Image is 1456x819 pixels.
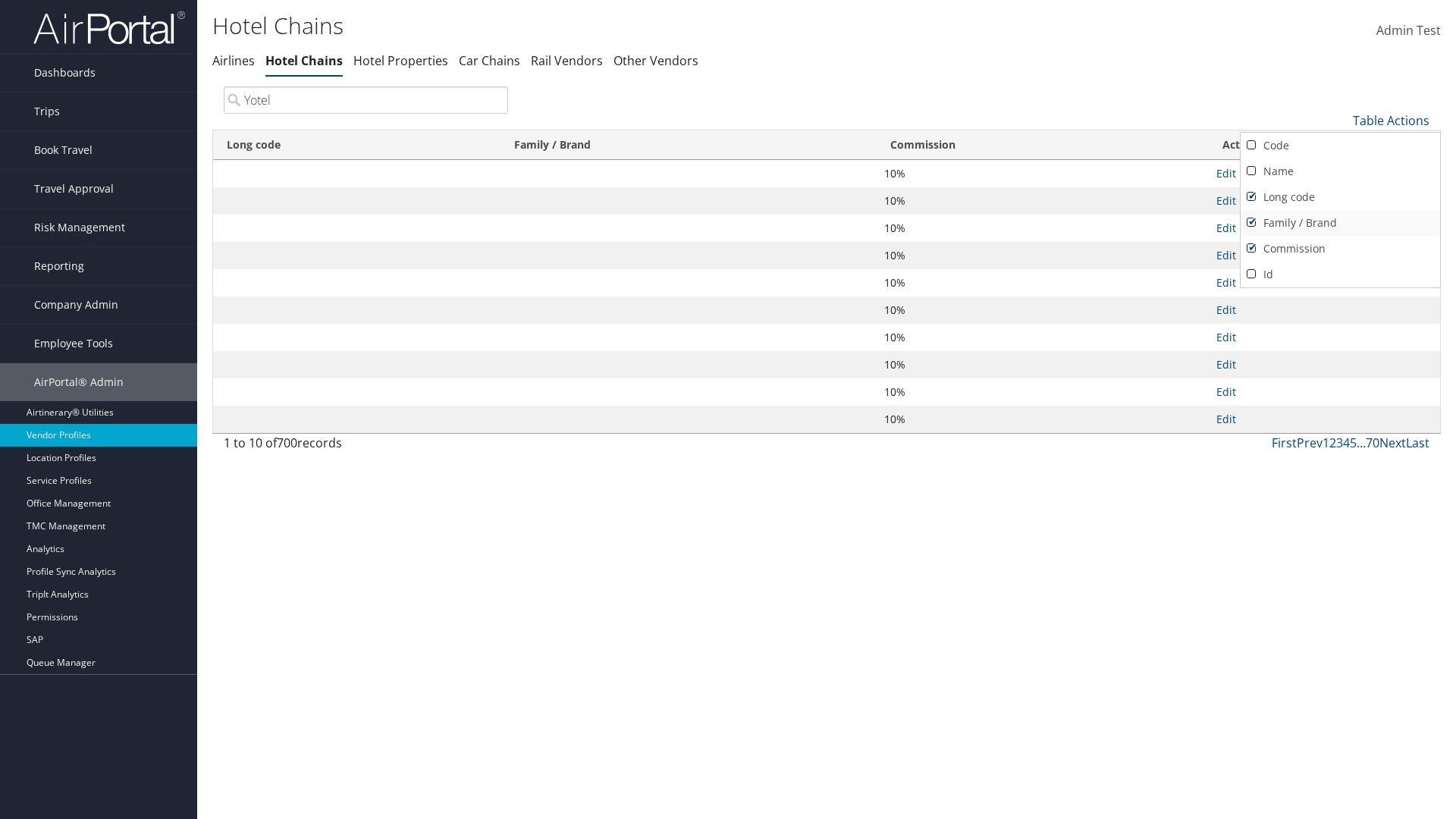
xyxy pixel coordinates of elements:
[1241,262,1440,287] a: Id
[34,93,60,130] span: Trips
[1241,236,1440,262] a: Commission
[34,247,84,285] span: Reporting
[34,131,93,169] span: Book Travel
[34,286,118,324] span: Company Admin
[34,54,96,92] span: Dashboards
[1241,158,1440,184] a: Name
[1241,210,1440,236] a: Family / Brand
[33,10,185,45] img: airportal-logo.png
[34,363,124,401] span: AirPortal® Admin
[34,209,125,246] span: Risk Management
[1241,133,1440,158] a: Code
[34,170,114,208] span: Travel Approval
[34,325,113,362] span: Employee Tools
[1241,184,1440,210] a: Long code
